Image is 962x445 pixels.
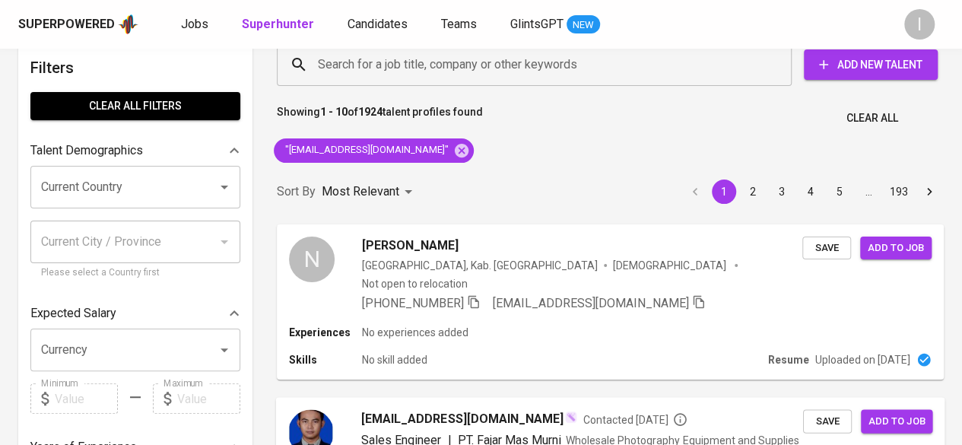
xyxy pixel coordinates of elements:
span: Clear All filters [43,97,228,116]
button: Go to page 5 [827,180,852,204]
div: Most Relevant [322,178,418,206]
p: Resume [768,352,809,367]
a: Teams [441,15,480,34]
p: Expected Salary [30,304,116,323]
span: NEW [567,17,600,33]
p: Please select a Country first [41,265,230,281]
span: [PERSON_NAME] [362,237,459,255]
button: Add to job [861,409,932,433]
a: N[PERSON_NAME][GEOGRAPHIC_DATA], Kab. [GEOGRAPHIC_DATA][DEMOGRAPHIC_DATA] Not open to relocation[... [277,224,944,380]
div: Talent Demographics [30,135,240,166]
p: Uploaded on [DATE] [815,352,910,367]
span: [PHONE_NUMBER] [362,296,464,310]
button: Add to job [860,237,932,260]
p: No experiences added [362,325,468,340]
nav: pagination navigation [681,180,944,204]
p: Most Relevant [322,183,399,201]
div: N [289,237,335,282]
a: Candidates [348,15,411,34]
div: Expected Salary [30,298,240,329]
p: Not open to relocation [362,276,468,291]
button: Go to page 193 [885,180,913,204]
p: Skills [289,352,362,367]
div: I [904,9,935,40]
button: Add New Talent [804,49,938,80]
a: GlintsGPT NEW [510,15,600,34]
div: "[EMAIL_ADDRESS][DOMAIN_NAME]" [274,138,474,163]
p: Experiences [289,325,362,340]
span: Save [810,240,843,257]
button: Save [803,409,852,433]
div: … [856,184,881,199]
img: app logo [118,13,138,36]
p: Showing of talent profiles found [277,104,483,132]
img: magic_wand.svg [565,411,577,423]
p: No skill added [362,352,427,367]
input: Value [177,383,240,414]
span: [EMAIL_ADDRESS][DOMAIN_NAME] [493,296,689,310]
span: Contacted [DATE] [583,412,687,427]
span: Save [811,412,844,430]
a: Superhunter [242,15,317,34]
p: Sort By [277,183,316,201]
a: Jobs [181,15,211,34]
button: Open [214,176,235,198]
span: "[EMAIL_ADDRESS][DOMAIN_NAME]" [274,143,458,157]
span: Add to job [868,240,924,257]
svg: By Jakarta recruiter [672,412,687,427]
button: Go to next page [917,180,941,204]
button: Save [802,237,851,260]
div: [GEOGRAPHIC_DATA], Kab. [GEOGRAPHIC_DATA] [362,258,598,273]
span: Teams [441,17,477,31]
button: page 1 [712,180,736,204]
span: Add New Talent [816,56,925,75]
span: Clear All [846,109,898,128]
input: Value [55,383,118,414]
button: Clear All [840,104,904,132]
span: Add to job [868,412,925,430]
button: Go to page 2 [741,180,765,204]
span: [DEMOGRAPHIC_DATA] [613,258,729,273]
b: 1 - 10 [320,106,348,118]
b: Superhunter [242,17,314,31]
b: 1924 [358,106,383,118]
a: Superpoweredapp logo [18,13,138,36]
span: Jobs [181,17,208,31]
button: Go to page 3 [770,180,794,204]
p: Talent Demographics [30,141,143,160]
button: Clear All filters [30,92,240,120]
h6: Filters [30,56,240,80]
button: Go to page 4 [798,180,823,204]
span: GlintsGPT [510,17,564,31]
button: Open [214,339,235,361]
span: Candidates [348,17,408,31]
div: Superpowered [18,16,115,33]
span: [EMAIL_ADDRESS][DOMAIN_NAME] [361,409,564,428]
